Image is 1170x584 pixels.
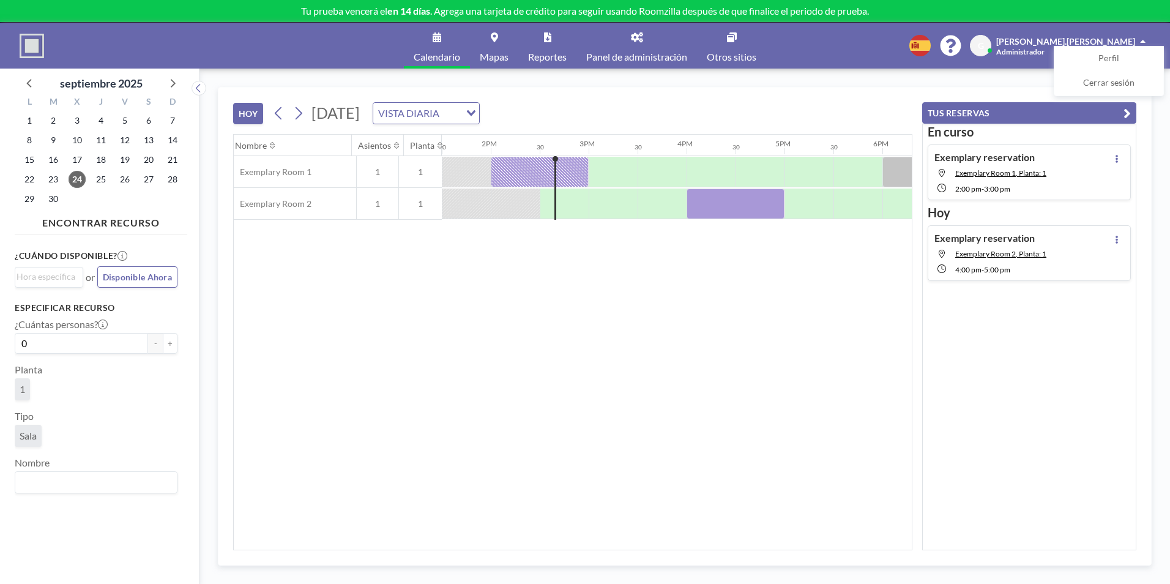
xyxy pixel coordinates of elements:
[140,132,157,149] span: sábado, 13 de septiembre de 2025
[955,265,982,274] span: 4:00 PM
[15,364,42,376] label: Planta
[45,190,62,208] span: martes, 30 de septiembre de 2025
[928,124,1131,140] h3: En curso
[21,112,38,129] span: lunes, 1 de septiembre de 2025
[45,132,62,149] span: martes, 9 de septiembre de 2025
[233,103,263,124] button: HOY
[955,184,982,193] span: 2:00 PM
[140,112,157,129] span: sábado, 6 de septiembre de 2025
[164,132,181,149] span: domingo, 14 de septiembre de 2025
[116,112,133,129] span: viernes, 5 de septiembre de 2025
[92,171,110,188] span: jueves, 25 de septiembre de 2025
[164,171,181,188] span: domingo, 28 de septiembre de 2025
[103,272,172,282] span: Disponible Ahora
[1098,53,1119,65] span: Perfil
[97,266,177,288] button: Disponible Ahora
[113,95,136,111] div: V
[15,212,187,229] h4: ENCONTRAR RECURSO
[470,23,518,69] a: Mapas
[978,40,984,51] span: G
[60,75,143,92] div: septiembre 2025
[21,171,38,188] span: lunes, 22 de septiembre de 2025
[955,168,1046,178] span: Exemplary Room 1, Planta: 1
[136,95,160,111] div: S
[955,249,1046,258] span: Exemplary Room 2, Planta: 1
[677,139,693,148] div: 4PM
[18,95,42,111] div: L
[69,112,86,129] span: miércoles, 3 de septiembre de 2025
[163,333,177,354] button: +
[15,318,108,331] label: ¿Cuántas personas?
[42,95,65,111] div: M
[17,270,76,283] input: Search for option
[775,139,791,148] div: 5PM
[164,112,181,129] span: domingo, 7 de septiembre de 2025
[414,52,460,62] span: Calendario
[373,103,479,124] div: Search for option
[376,105,442,121] span: VISTA DIARIA
[537,143,544,151] div: 30
[996,47,1045,56] span: Administrador
[89,95,113,111] div: J
[732,143,740,151] div: 30
[1054,71,1163,95] a: Cerrar sesión
[234,198,311,209] span: Exemplary Room 2
[148,333,163,354] button: -
[576,23,697,69] a: Panel de administración
[69,151,86,168] span: miércoles, 17 de septiembre de 2025
[235,140,267,151] div: Nombre
[116,151,133,168] span: viernes, 19 de septiembre de 2025
[311,103,360,122] span: [DATE]
[1054,47,1163,71] a: Perfil
[1083,77,1135,89] span: Cerrar sesión
[21,190,38,208] span: lunes, 29 de septiembre de 2025
[635,143,642,151] div: 30
[357,198,398,209] span: 1
[20,34,44,58] img: organization-logo
[15,472,177,493] div: Search for option
[528,52,567,62] span: Reportes
[21,151,38,168] span: lunes, 15 de septiembre de 2025
[86,271,95,283] span: or
[934,232,1035,244] h4: Exemplary reservation
[697,23,766,69] a: Otros sitios
[65,95,89,111] div: X
[17,474,170,490] input: Search for option
[140,171,157,188] span: sábado, 27 de septiembre de 2025
[358,140,391,151] div: Asientos
[92,112,110,129] span: jueves, 4 de septiembre de 2025
[480,52,509,62] span: Mapas
[15,268,83,286] div: Search for option
[830,143,838,151] div: 30
[234,167,311,178] span: Exemplary Room 1
[69,171,86,188] span: miércoles, 24 de septiembre de 2025
[357,167,398,178] span: 1
[984,265,1010,274] span: 5:00 PM
[116,171,133,188] span: viernes, 26 de septiembre de 2025
[69,132,86,149] span: miércoles, 10 de septiembre de 2025
[404,23,470,69] a: Calendario
[92,151,110,168] span: jueves, 18 de septiembre de 2025
[922,102,1136,124] button: TUS RESERVAS
[934,151,1035,163] h4: Exemplary reservation
[873,139,889,148] div: 6PM
[15,302,177,313] h3: Especificar recurso
[399,198,442,209] span: 1
[984,184,1010,193] span: 3:00 PM
[707,52,756,62] span: Otros sitios
[116,132,133,149] span: viernes, 12 de septiembre de 2025
[387,5,430,17] b: en 14 días
[518,23,576,69] a: Reportes
[21,132,38,149] span: lunes, 8 de septiembre de 2025
[399,167,442,178] span: 1
[160,95,184,111] div: D
[45,151,62,168] span: martes, 16 de septiembre de 2025
[92,132,110,149] span: jueves, 11 de septiembre de 2025
[996,36,1135,47] span: [PERSON_NAME].[PERSON_NAME]
[410,140,434,151] div: Planta
[15,410,34,422] label: Tipo
[140,151,157,168] span: sábado, 20 de septiembre de 2025
[982,265,984,274] span: -
[928,205,1131,220] h3: Hoy
[443,105,459,121] input: Search for option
